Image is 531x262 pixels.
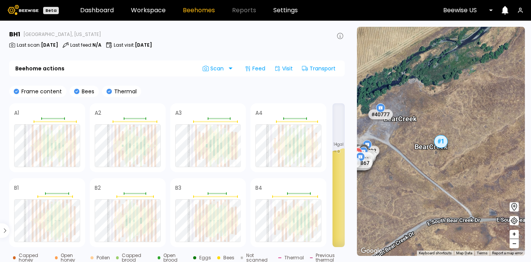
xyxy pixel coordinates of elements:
div: # 40831 [348,152,373,162]
div: Bear Creek [415,134,448,150]
h4: B3 [175,185,181,190]
span: 14 gal [334,143,344,146]
a: Dashboard [80,7,114,13]
span: [GEOGRAPHIC_DATA], [US_STATE] [23,32,101,37]
div: Thermal [284,255,304,260]
p: Bees [79,89,94,94]
a: Workspace [131,7,166,13]
a: Open this area in Google Maps (opens a new window) [359,246,384,256]
div: Bear Creek [384,106,417,122]
div: # 40867 [349,158,373,168]
div: Transport [299,62,339,75]
h4: B2 [95,185,101,190]
div: # 40777 [368,109,393,119]
b: [DATE] [135,42,152,48]
a: Beehomes [183,7,215,13]
div: Pollen [97,255,110,260]
span: – [512,239,516,249]
a: Settings [273,7,298,13]
a: Report a map error [492,251,523,255]
span: + [512,229,516,239]
p: Last scan : [17,43,58,47]
div: Feed [242,62,268,75]
span: Scan [203,65,226,72]
div: Beta [43,7,59,14]
div: Visit [271,62,296,75]
b: N/A [92,42,102,48]
b: Beehome actions [15,66,65,71]
p: Last visit : [114,43,152,47]
button: + [510,230,519,239]
p: Frame content [19,89,62,94]
h4: B1 [14,185,19,190]
button: Keyboard shortcuts [419,251,452,256]
b: [DATE] [41,42,58,48]
div: # 40852 [347,159,372,169]
h3: BH 1 [9,31,20,37]
div: Eggs [199,255,211,260]
h4: B4 [255,185,262,190]
p: Thermal [112,89,137,94]
p: Last feed : [70,43,102,47]
a: Terms (opens in new tab) [477,251,487,255]
img: Google [359,246,384,256]
span: Reports [232,7,256,13]
button: Map Data [456,251,472,256]
img: Beewise logo [8,5,39,15]
button: – [510,239,519,248]
h4: A3 [175,110,182,116]
h4: A2 [95,110,101,116]
div: Bees [223,255,234,260]
h4: A1 [14,110,19,116]
div: # 1 [434,135,448,148]
h4: A4 [255,110,263,116]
